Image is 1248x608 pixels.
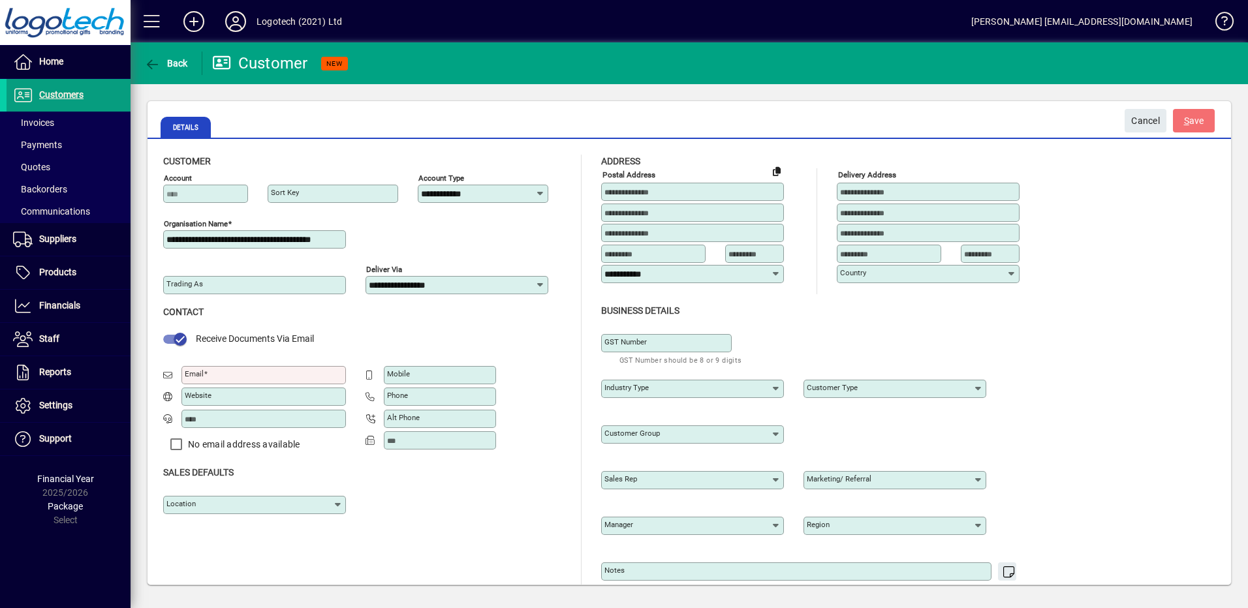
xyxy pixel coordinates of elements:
mat-hint: Use 'Enter' to start a new line [907,581,1009,596]
mat-label: Email [185,369,204,378]
a: Support [7,423,131,455]
mat-label: Account [164,174,192,183]
span: Backorders [13,184,67,194]
span: Support [39,433,72,444]
span: Suppliers [39,234,76,244]
a: Backorders [7,178,131,200]
span: Products [39,267,76,277]
span: Back [144,58,188,68]
mat-label: Country [840,268,866,277]
mat-label: Industry type [604,383,649,392]
mat-label: Alt Phone [387,413,420,422]
a: Invoices [7,112,131,134]
div: [PERSON_NAME] [EMAIL_ADDRESS][DOMAIN_NAME] [971,11,1193,32]
mat-label: Manager [604,520,633,529]
button: Add [173,10,215,33]
span: S [1184,115,1189,126]
app-page-header-button: Back [131,52,202,75]
button: Profile [215,10,257,33]
button: Copy to Delivery address [766,160,787,181]
a: Reports [7,356,131,389]
span: Settings [39,400,72,410]
a: Products [7,256,131,289]
button: Cancel [1125,109,1166,132]
mat-label: Trading as [166,279,203,288]
mat-label: Deliver via [366,265,402,274]
span: Details [161,117,211,138]
a: Communications [7,200,131,222]
span: Financials [39,300,80,311]
span: Receive Documents Via Email [196,333,314,344]
span: Customer [163,156,211,166]
span: Contact [163,307,204,317]
mat-label: Customer type [807,383,858,392]
a: Financials [7,290,131,322]
mat-label: Sort key [271,188,299,197]
mat-label: Region [807,520,830,529]
span: Financial Year [37,474,94,484]
span: Sales defaults [163,467,234,478]
mat-label: Notes [604,566,625,575]
span: Business details [601,305,679,316]
span: Address [601,156,640,166]
span: Package [48,501,83,511]
div: Logotech (2021) Ltd [257,11,342,32]
mat-label: Account Type [418,174,464,183]
mat-hint: GST Number should be 8 or 9 digits [619,352,742,367]
a: Quotes [7,156,131,178]
mat-label: Organisation name [164,219,228,228]
span: Home [39,56,63,67]
button: Save [1173,109,1215,132]
a: Knowledge Base [1206,3,1232,45]
mat-label: Mobile [387,369,410,378]
mat-label: Customer group [604,429,660,438]
label: No email address available [185,438,300,451]
span: Staff [39,333,59,344]
button: Back [141,52,191,75]
span: Invoices [13,117,54,128]
mat-label: GST Number [604,337,647,346]
mat-label: Sales rep [604,474,637,483]
span: Customers [39,89,84,100]
a: Payments [7,134,131,156]
mat-label: Location [166,499,196,508]
a: Suppliers [7,223,131,256]
span: Payments [13,140,62,150]
span: Reports [39,367,71,377]
a: Settings [7,389,131,422]
mat-label: Phone [387,391,408,400]
a: Staff [7,323,131,356]
span: Cancel [1131,110,1160,132]
mat-label: Website [185,391,211,400]
span: ave [1184,110,1204,132]
a: Home [7,46,131,78]
span: Quotes [13,162,50,172]
mat-label: Marketing/ Referral [807,474,871,483]
span: Communications [13,206,90,217]
div: Customer [212,53,308,74]
span: NEW [326,59,343,68]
